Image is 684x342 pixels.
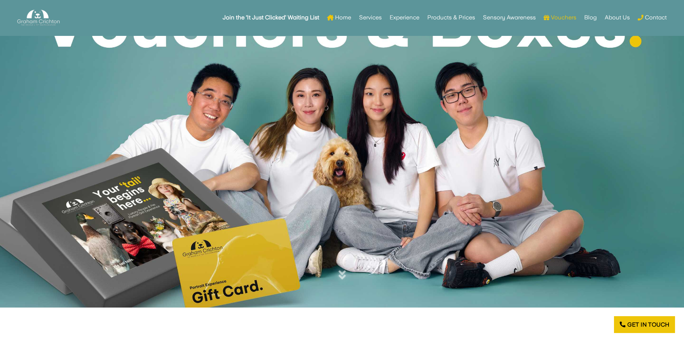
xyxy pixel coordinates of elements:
[390,4,419,32] a: Experience
[359,4,382,32] a: Services
[605,4,630,32] a: About Us
[223,15,319,20] strong: Join the ‘It Just Clicked’ Waiting List
[638,4,667,32] a: Contact
[584,4,597,32] a: Blog
[483,4,536,32] a: Sensory Awareness
[223,4,319,32] a: Join the ‘It Just Clicked’ Waiting List
[544,4,576,32] a: Vouchers
[327,4,351,32] a: Home
[17,8,60,28] img: Graham Crichton Photography Logo - Graham Crichton - Belfast Family & Pet Photography Studio
[427,4,475,32] a: Products & Prices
